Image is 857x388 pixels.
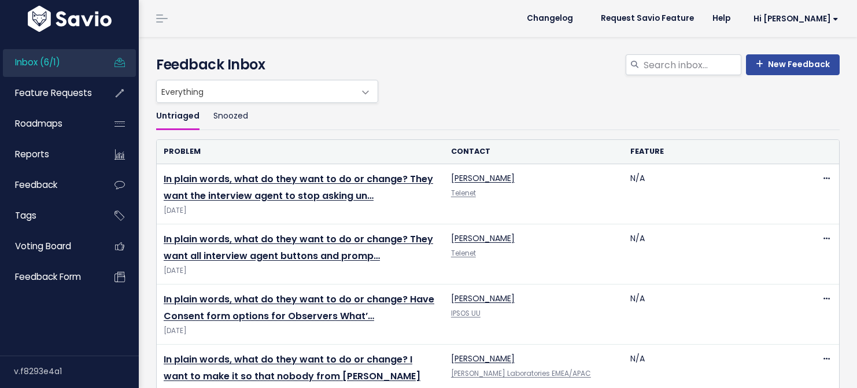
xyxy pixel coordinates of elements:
span: Feature Requests [15,87,92,99]
span: Feedback form [15,271,81,283]
a: In plain words, what do they want to do or change? They want all interview agent buttons and promp… [164,232,433,263]
th: Contact [444,140,624,164]
span: [DATE] [164,205,437,217]
a: [PERSON_NAME] [451,172,515,184]
a: In plain words, what do they want to do or change? Have Consent form options for Observers What’… [164,293,434,323]
a: Feature Requests [3,80,96,106]
a: Hi [PERSON_NAME] [740,10,848,28]
span: Hi [PERSON_NAME] [753,14,838,23]
a: [PERSON_NAME] [451,293,515,304]
span: Feedback [15,179,57,191]
a: Request Savio Feature [592,10,703,27]
span: [DATE] [164,265,437,277]
span: Roadmaps [15,117,62,130]
a: [PERSON_NAME] [451,232,515,244]
span: [DATE] [164,325,437,337]
span: Everything [156,80,378,103]
a: Feedback form [3,264,96,290]
a: [PERSON_NAME] Laboratories EMEA/APAC [451,369,591,378]
td: N/A [623,224,803,284]
a: Snoozed [213,103,248,130]
a: Inbox (6/1) [3,49,96,76]
a: Tags [3,202,96,229]
input: Search inbox... [642,54,741,75]
a: Roadmaps [3,110,96,137]
a: Voting Board [3,233,96,260]
a: New Feedback [746,54,840,75]
a: IPSOS UU [451,309,481,318]
h4: Feedback Inbox [156,54,840,75]
th: Problem [157,140,444,164]
th: Feature [623,140,803,164]
div: v.f8293e4a1 [14,356,139,386]
a: Telenet [451,189,476,198]
span: Inbox (6/1) [15,56,60,68]
span: Reports [15,148,49,160]
a: Feedback [3,172,96,198]
span: Everything [157,80,354,102]
span: Tags [15,209,36,221]
ul: Filter feature requests [156,103,840,130]
a: Reports [3,141,96,168]
a: [PERSON_NAME] [451,353,515,364]
a: In plain words, what do they want to do or change? They want the interview agent to stop asking un… [164,172,433,202]
td: N/A [623,284,803,345]
span: Voting Board [15,240,71,252]
a: Untriaged [156,103,200,130]
img: logo-white.9d6f32f41409.svg [25,6,114,32]
a: Telenet [451,249,476,258]
td: N/A [623,164,803,224]
span: Changelog [527,14,573,23]
a: Help [703,10,740,27]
